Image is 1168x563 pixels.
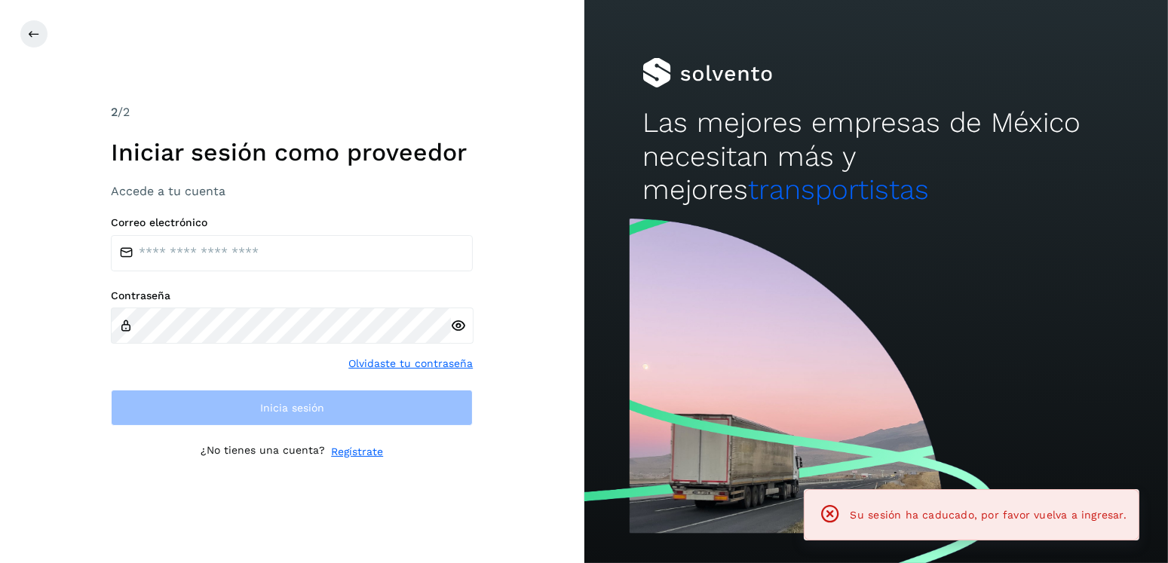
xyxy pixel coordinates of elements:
[348,356,473,372] a: Olvidaste tu contraseña
[201,444,325,460] p: ¿No tienes una cuenta?
[111,105,118,119] span: 2
[851,509,1127,521] span: Su sesión ha caducado, por favor vuelva a ingresar.
[111,103,473,121] div: /2
[111,216,473,229] label: Correo electrónico
[111,138,473,167] h1: Iniciar sesión como proveedor
[642,106,1110,207] h2: Las mejores empresas de México necesitan más y mejores
[111,289,473,302] label: Contraseña
[260,402,324,413] span: Inicia sesión
[748,173,929,206] span: transportistas
[111,184,473,198] h3: Accede a tu cuenta
[331,444,383,460] a: Regístrate
[111,390,473,426] button: Inicia sesión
